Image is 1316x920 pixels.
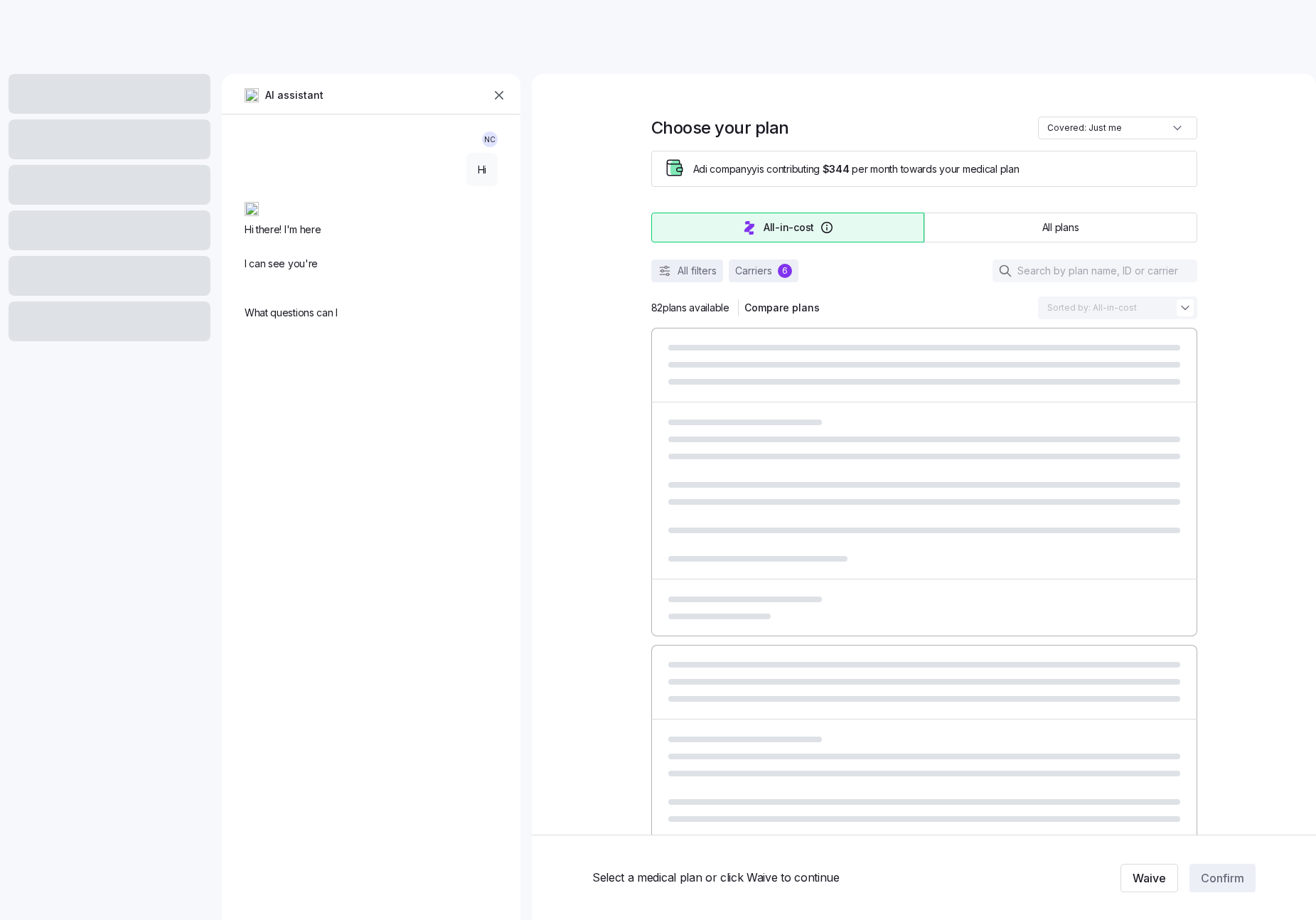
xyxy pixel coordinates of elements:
[245,257,249,269] span: I
[268,257,288,269] span: see
[478,163,486,177] span: Hi
[1038,296,1197,319] input: Order by dropdown
[300,223,323,235] span: here
[778,264,792,278] div: 6
[1042,220,1079,235] span: All plans
[316,306,336,319] span: can
[823,162,850,176] span: $344
[484,136,496,143] span: N C
[1120,864,1178,892] button: Waive
[693,162,1020,176] span: Adi companyy is contributing per month towards your medical plan
[739,296,825,319] button: Compare plans
[264,87,324,103] span: AI assistant
[336,306,340,319] span: I
[284,223,300,235] span: I'm
[651,260,723,282] button: All filters
[678,264,717,278] span: All filters
[651,117,789,139] h1: Choose your plan
[744,301,820,315] span: Compare plans
[245,223,256,235] span: Hi
[729,260,798,282] button: Carriers6
[1201,870,1244,887] span: Confirm
[735,264,772,278] span: Carriers
[256,223,284,235] span: there!
[245,202,259,216] img: ai-icon.png
[592,869,1031,887] span: Select a medical plan or click Waive to continue
[270,306,316,319] span: questions
[993,260,1197,282] input: Search by plan name, ID or carrier
[288,257,321,269] span: you're
[1189,864,1256,892] button: Confirm
[1133,870,1166,887] span: Waive
[651,301,729,315] span: 82 plans available
[245,88,259,102] img: ai-icon.png
[764,220,814,235] span: All-in-cost
[245,306,270,319] span: What
[249,257,268,269] span: can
